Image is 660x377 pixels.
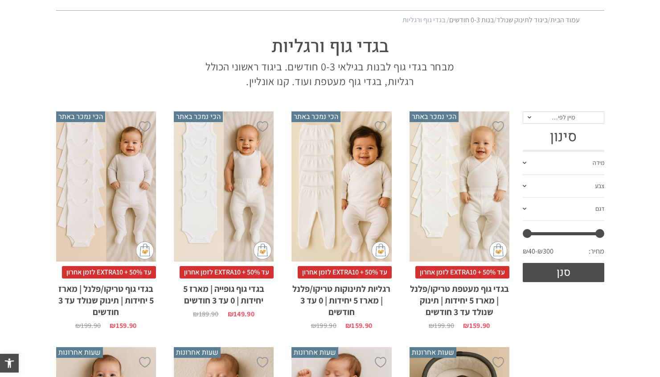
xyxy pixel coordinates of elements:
bdi: 159.90 [345,321,372,330]
span: ₪ [345,321,351,330]
span: ₪ [463,321,469,330]
img: cat-mini-atc.png [372,242,389,259]
a: הכי נמכר באתר בגדי גוף גופייה | מארז 5 יחידות | 0 עד 3 חודשים עד 50% + EXTRA10 לזמן אחרוןבגדי גוף... [174,111,274,318]
img: cat-mini-atc.png [254,242,271,259]
span: הכי נמכר באתר [410,111,459,122]
span: הכי נמכר באתר [56,111,105,122]
span: שעות אחרונות [174,347,221,358]
span: הכי נמכר באתר [291,111,340,122]
h2: רגליות לתינוקות טריקו/פלנל | מארז 5 יחידות | 0 עד 3 חודשים [291,279,391,318]
bdi: 199.90 [311,321,336,330]
span: שעות אחרונות [56,347,103,358]
span: עד 50% + EXTRA10 לזמן אחרון [62,266,156,279]
span: ₪ [193,309,198,319]
a: עמוד הבית [550,15,580,25]
span: ₪40 [523,246,537,256]
span: ₪ [429,321,434,330]
a: ביגוד לתינוק שנולד [496,15,548,25]
h3: סינון [523,128,604,145]
span: ₪300 [537,246,553,256]
span: עד 50% + EXTRA10 לזמן אחרון [180,266,274,279]
span: עד 50% + EXTRA10 לזמן אחרון [298,266,392,279]
bdi: 199.90 [429,321,454,330]
span: ₪ [311,321,316,330]
a: הכי נמכר באתר בגדי גוף מעטפת טריקו/פלנל | מארז 5 יחידות | תינוק שנולד עד 3 חודשים עד 50% + EXTRA1... [410,111,509,329]
span: ₪ [110,321,115,330]
h2: בגדי גוף גופייה | מארז 5 יחידות | 0 עד 3 חודשים [174,279,274,306]
bdi: 159.90 [463,321,490,330]
a: מידה [523,152,604,175]
a: דגם [523,198,604,221]
h2: בגדי גוף טריקו/פלנל | מארז 5 יחידות | תינוק שנולד עד 3 חודשים [56,279,156,318]
img: cat-mini-atc.png [489,242,507,259]
h1: בגדי גוף ורגליות [203,34,457,59]
div: מחיר: — [523,244,604,263]
span: עד 50% + EXTRA10 לזמן אחרון [415,266,509,279]
span: שעות אחרונות [291,347,338,358]
a: הכי נמכר באתר בגדי גוף טריקו/פלנל | מארז 5 יחידות | תינוק שנולד עד 3 חודשים עד 50% + EXTRA10 לזמן... [56,111,156,329]
span: ₪ [75,321,81,330]
bdi: 149.90 [228,309,254,319]
span: שעות אחרונות [410,347,456,358]
img: cat-mini-atc.png [136,242,154,259]
bdi: 159.90 [110,321,136,330]
bdi: 189.90 [193,309,218,319]
a: צבע [523,175,604,198]
span: ₪ [228,309,234,319]
p: מבחר בגדי גוף לבנות בגילאי 0-3 חודשים. ביגוד ראשוני הכולל רגליות, בגדי גוף מעטפת ועוד. קנו אונליין. [203,59,457,89]
a: הכי נמכר באתר רגליות לתינוקות טריקו/פלנל | מארז 5 יחידות | 0 עד 3 חודשים עד 50% + EXTRA10 לזמן אח... [291,111,391,329]
button: סנן [523,263,604,282]
a: בנות 0-3 חודשים [449,15,494,25]
bdi: 199.90 [75,321,101,330]
span: הכי נמכר באתר [174,111,223,122]
span: מיין לפי… [552,113,575,121]
h2: בגדי גוף מעטפת טריקו/פלנל | מארז 5 יחידות | תינוק שנולד עד 3 חודשים [410,279,509,318]
nav: Breadcrumb [81,15,580,25]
